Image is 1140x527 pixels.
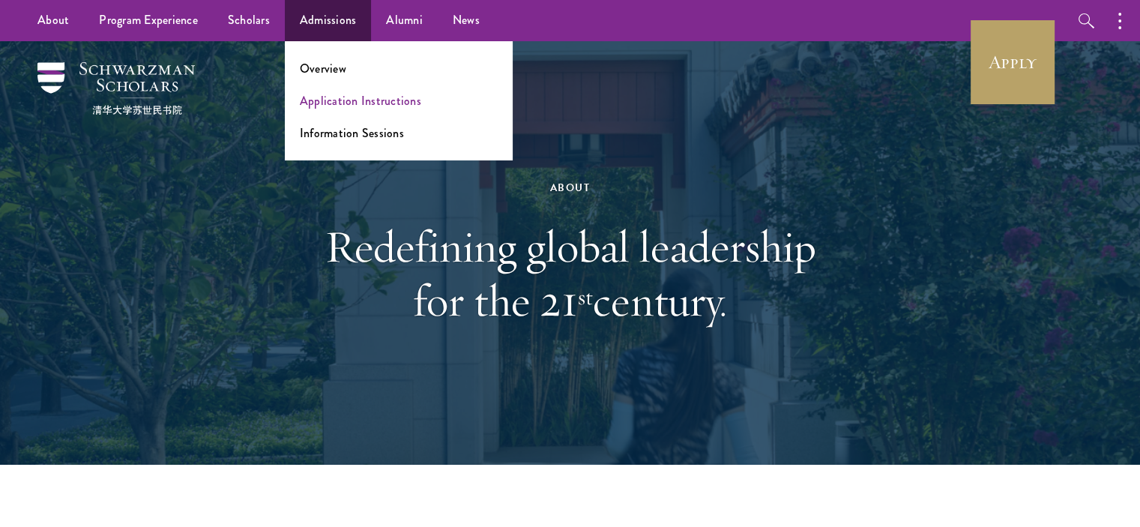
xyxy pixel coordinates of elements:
img: Schwarzman Scholars [37,62,195,115]
a: Application Instructions [300,92,421,109]
a: Apply [971,20,1055,104]
div: About [312,178,829,197]
sup: st [578,283,593,311]
a: Overview [300,60,346,77]
h1: Redefining global leadership for the 21 century. [312,220,829,328]
a: Information Sessions [300,124,404,142]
